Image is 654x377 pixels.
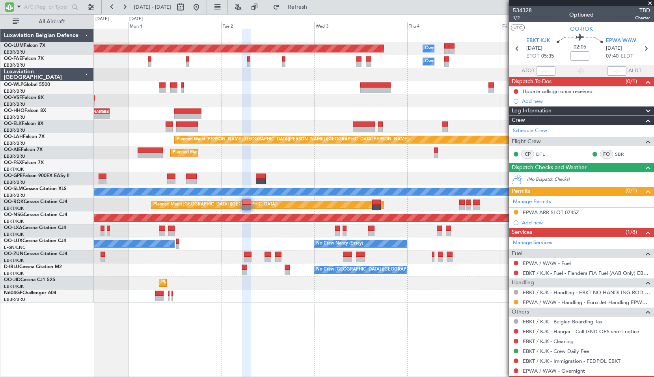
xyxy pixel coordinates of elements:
[523,318,603,325] a: EBKT / KJK - Belgian Boarding Tax
[153,199,278,211] div: Planned Maint [GEOGRAPHIC_DATA] ([GEOGRAPHIC_DATA])
[606,52,619,60] span: 07:40
[526,52,539,60] span: ETOT
[628,67,641,75] span: ALDT
[4,62,25,68] a: EBBR/BRU
[512,249,522,258] span: Fuel
[425,56,479,67] div: Owner Melsbroek Air Base
[620,52,633,60] span: ELDT
[4,95,44,100] a: OO-VSFFalcon 8X
[91,114,109,119] div: -
[4,200,67,204] a: OO-ROKCessna Citation CJ4
[4,187,23,191] span: OO-SLM
[4,121,43,126] a: OO-ELKFalcon 8X
[512,187,530,196] span: Permits
[4,161,44,165] a: OO-FSXFalcon 7X
[4,88,25,94] a: EBBR/BRU
[4,265,62,269] a: D-IBLUCessna Citation M2
[316,264,448,276] div: No Crew [GEOGRAPHIC_DATA] ([GEOGRAPHIC_DATA] National)
[626,187,637,195] span: (0/1)
[523,299,650,306] a: EPWA / WAW - Handling - Euro Jet Handling EPWA / WAW
[316,238,363,250] div: No Crew Nancy (Essey)
[269,1,317,13] button: Refresh
[570,25,593,33] span: OO-ROK
[4,174,69,178] a: OO-GPEFalcon 900EX EASy II
[4,95,22,100] span: OO-VSF
[4,213,67,217] a: OO-NSGCessna Citation CJ4
[4,218,24,224] a: EBKT/KJK
[4,213,24,217] span: OO-NSG
[4,187,67,191] a: OO-SLMCessna Citation XLS
[512,106,552,116] span: Leg Information
[4,205,24,211] a: EBKT/KJK
[24,1,69,13] input: A/C (Reg. or Type)
[4,56,22,61] span: OO-FAE
[4,179,25,185] a: EBBR/BRU
[569,11,594,19] div: Optioned
[523,328,639,335] a: EBKT / KJK - Hangar - Call GND OPS short notice
[4,166,24,172] a: EBKT/KJK
[20,19,83,24] span: All Aircraft
[407,22,500,29] div: Thu 4
[4,108,24,113] span: OO-HHO
[177,134,410,146] div: Planned Maint [PERSON_NAME]-[GEOGRAPHIC_DATA][PERSON_NAME] ([GEOGRAPHIC_DATA][PERSON_NAME])
[4,278,20,282] span: OO-JID
[523,289,650,296] a: EBKT / KJK - Handling - EBKT NO HANDLING RQD FOR CJ
[512,77,552,86] span: Dispatch To-Dos
[4,252,67,256] a: OO-ZUNCessna Citation CJ4
[574,43,586,51] span: 02:05
[511,24,525,31] button: UTC
[161,277,253,289] div: Planned Maint Kortrijk-[GEOGRAPHIC_DATA]
[221,22,314,29] div: Tue 2
[4,49,25,55] a: EBBR/BRU
[4,239,22,243] span: OO-LUX
[4,161,22,165] span: OO-FSX
[4,278,55,282] a: OO-JIDCessna CJ1 525
[536,151,554,158] a: DTL
[606,45,622,52] span: [DATE]
[501,22,594,29] div: Fri 5
[635,6,650,15] span: TBD
[523,358,620,364] a: EBKT / KJK - Immigration - FEDPOL EBKT
[4,82,50,87] a: OO-WLPGlobal 5500
[129,16,143,22] div: [DATE]
[512,278,534,287] span: Handling
[95,16,109,22] div: [DATE]
[4,114,25,120] a: EBBR/BRU
[512,308,529,317] span: Others
[173,147,297,159] div: Planned Maint [GEOGRAPHIC_DATA] ([GEOGRAPHIC_DATA])
[281,4,314,10] span: Refresh
[4,101,25,107] a: EBBR/BRU
[4,147,43,152] a: OO-AIEFalcon 7X
[512,228,532,237] span: Services
[4,271,24,276] a: EBKT/KJK
[523,260,571,267] a: EPWA / WAW - Fuel
[522,67,535,75] span: ATOT
[513,127,547,135] a: Schedule Crew
[635,15,650,21] span: Charter
[512,137,541,146] span: Flight Crew
[4,252,24,256] span: OO-ZUN
[606,37,636,45] span: EPWA WAW
[4,121,22,126] span: OO-ELK
[523,368,585,374] a: EPWA / WAW - Overnight
[4,108,46,113] a: OO-HHOFalcon 8X
[4,226,22,230] span: OO-LXA
[4,147,21,152] span: OO-AIE
[600,150,613,159] div: FO
[523,348,589,355] a: EBKT / KJK - Crew Daily Fee
[523,209,579,216] div: EPWA ARR SLOT 0745Z
[4,127,25,133] a: EBBR/BRU
[513,239,552,247] a: Manage Services
[4,43,24,48] span: OO-LUM
[4,192,25,198] a: EBBR/BRU
[4,258,24,263] a: EBKT/KJK
[4,174,22,178] span: OO-GPE
[9,15,86,28] button: All Aircraft
[4,291,56,295] a: N604GFChallenger 604
[523,338,574,345] a: EBKT / KJK - Cleaning
[626,77,637,86] span: (0/1)
[513,6,532,15] span: 534328
[4,43,45,48] a: OO-LUMFalcon 7X
[4,239,66,243] a: OO-LUXCessna Citation CJ4
[4,265,19,269] span: D-IBLU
